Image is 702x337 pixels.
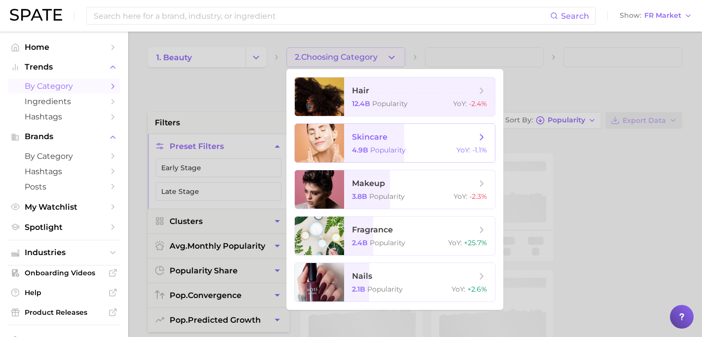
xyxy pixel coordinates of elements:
[25,97,104,106] span: Ingredients
[472,146,487,154] span: -1.1%
[93,7,550,24] input: Search here for a brand, industry, or ingredient
[352,86,369,95] span: hair
[369,192,405,201] span: Popularity
[25,202,104,212] span: My Watchlist
[8,305,120,320] a: Product Releases
[452,285,465,294] span: YoY :
[372,99,408,108] span: Popularity
[8,245,120,260] button: Industries
[8,39,120,55] a: Home
[25,63,104,72] span: Trends
[8,285,120,300] a: Help
[561,11,589,21] span: Search
[370,238,405,247] span: Popularity
[25,288,104,297] span: Help
[352,192,367,201] span: 3.8b
[25,42,104,52] span: Home
[25,182,104,191] span: Posts
[10,9,62,21] img: SPATE
[8,78,120,94] a: by Category
[8,149,120,164] a: by Category
[453,99,467,108] span: YoY :
[25,248,104,257] span: Industries
[352,99,370,108] span: 12.4b
[464,238,487,247] span: +25.7%
[8,199,120,215] a: My Watchlist
[25,223,104,232] span: Spotlight
[352,132,387,142] span: skincare
[286,69,503,310] ul: 2.Choosing Category
[456,146,470,154] span: YoY :
[352,285,365,294] span: 2.1b
[620,13,641,18] span: Show
[8,129,120,144] button: Brands
[352,179,385,188] span: makeup
[367,285,403,294] span: Popularity
[352,225,393,234] span: fragrance
[25,268,104,277] span: Onboarding Videos
[25,167,104,176] span: Hashtags
[8,265,120,280] a: Onboarding Videos
[8,94,120,109] a: Ingredients
[352,146,368,154] span: 4.9b
[352,238,368,247] span: 2.4b
[467,285,487,294] span: +2.6%
[8,109,120,124] a: Hashtags
[25,132,104,141] span: Brands
[8,60,120,75] button: Trends
[25,81,104,91] span: by Category
[25,112,104,121] span: Hashtags
[617,9,695,22] button: ShowFR Market
[370,146,406,154] span: Popularity
[8,179,120,194] a: Posts
[8,164,120,179] a: Hashtags
[8,220,120,235] a: Spotlight
[25,308,104,317] span: Product Releases
[469,99,487,108] span: -2.4%
[469,192,487,201] span: -2.3%
[448,238,462,247] span: YoY :
[644,13,681,18] span: FR Market
[454,192,467,201] span: YoY :
[25,151,104,161] span: by Category
[352,271,372,281] span: nails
